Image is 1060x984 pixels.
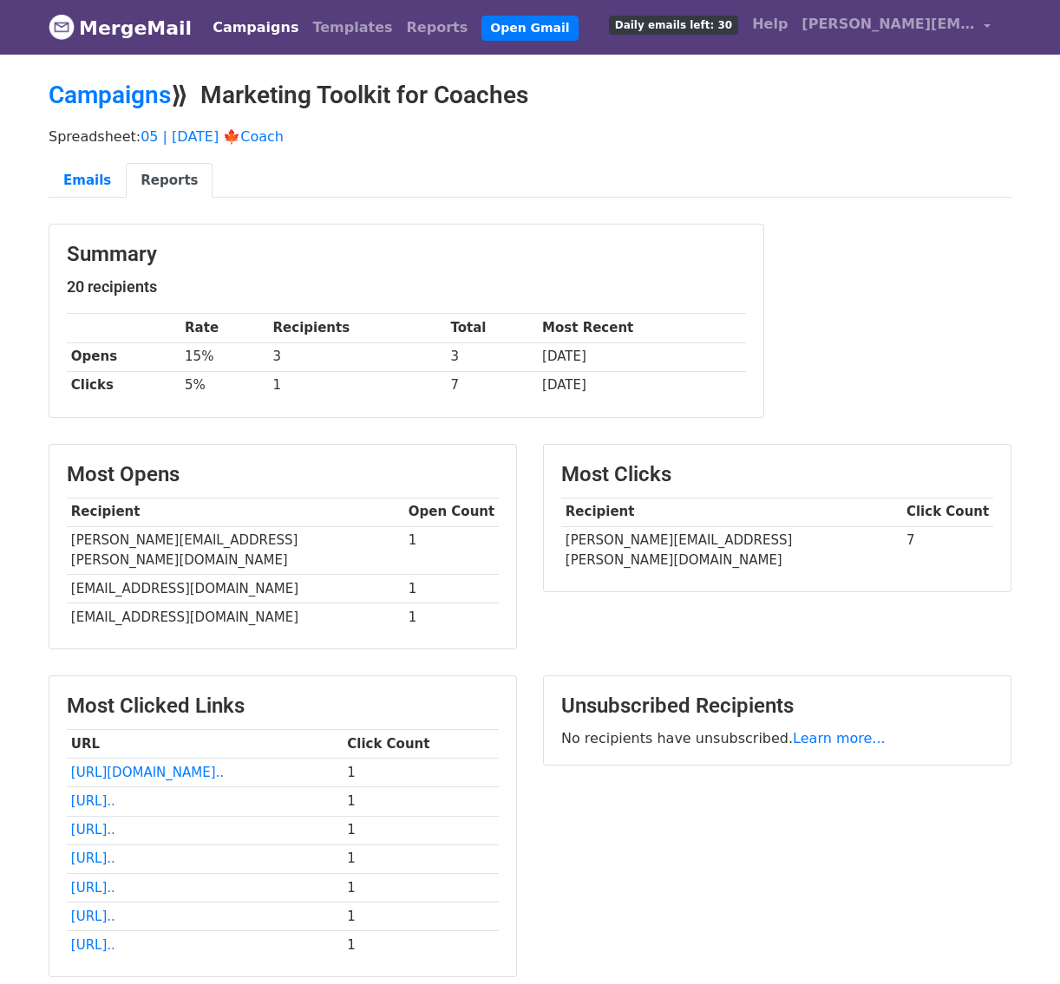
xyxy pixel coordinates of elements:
[343,730,499,759] th: Click Count
[180,314,269,342] th: Rate
[269,314,447,342] th: Recipients
[67,342,180,371] th: Opens
[404,498,499,526] th: Open Count
[49,163,126,199] a: Emails
[609,16,738,35] span: Daily emails left: 30
[343,787,499,816] td: 1
[404,575,499,603] td: 1
[343,816,499,844] td: 1
[602,7,745,42] a: Daily emails left: 30
[447,371,539,400] td: 7
[67,575,404,603] td: [EMAIL_ADDRESS][DOMAIN_NAME]
[71,765,224,780] a: [URL][DOMAIN_NAME]..
[180,342,269,371] td: 15%
[71,880,115,896] a: [URL]..
[447,314,539,342] th: Total
[343,902,499,930] td: 1
[343,759,499,787] td: 1
[802,14,975,35] span: [PERSON_NAME][EMAIL_ADDRESS][DOMAIN_NAME]
[343,844,499,873] td: 1
[561,694,993,719] h3: Unsubscribed Recipients
[71,909,115,924] a: [URL]..
[71,937,115,953] a: [URL]..
[67,277,746,297] h5: 20 recipients
[561,462,993,487] h3: Most Clicks
[538,314,746,342] th: Most Recent
[67,730,343,759] th: URL
[400,10,475,45] a: Reports
[49,81,1011,110] h2: ⟫ Marketing Toolkit for Coaches
[404,526,499,575] td: 1
[67,526,404,575] td: [PERSON_NAME][EMAIL_ADDRESS][PERSON_NAME][DOMAIN_NAME]
[67,498,404,526] th: Recipient
[745,7,795,42] a: Help
[538,371,746,400] td: [DATE]
[49,127,1011,146] p: Spreadsheet:
[71,822,115,837] a: [URL]..
[343,873,499,902] td: 1
[561,526,902,574] td: [PERSON_NAME][EMAIL_ADDRESS][PERSON_NAME][DOMAIN_NAME]
[538,342,746,371] td: [DATE]
[67,603,404,632] td: [EMAIL_ADDRESS][DOMAIN_NAME]
[206,10,305,45] a: Campaigns
[305,10,399,45] a: Templates
[49,81,171,109] a: Campaigns
[269,371,447,400] td: 1
[481,16,578,41] a: Open Gmail
[404,603,499,632] td: 1
[343,930,499,959] td: 1
[561,729,993,747] p: No recipients have unsubscribed.
[67,242,746,267] h3: Summary
[67,462,499,487] h3: Most Opens
[71,793,115,809] a: [URL]..
[126,163,213,199] a: Reports
[49,10,192,46] a: MergeMail
[67,371,180,400] th: Clicks
[561,498,902,526] th: Recipient
[141,128,284,145] a: 05 | [DATE] 🍁Coach
[902,498,993,526] th: Click Count
[180,371,269,400] td: 5%
[902,526,993,574] td: 7
[71,850,115,866] a: [URL]..
[447,342,539,371] td: 3
[67,694,499,719] h3: Most Clicked Links
[269,342,447,371] td: 3
[49,14,75,40] img: MergeMail logo
[795,7,998,48] a: [PERSON_NAME][EMAIL_ADDRESS][DOMAIN_NAME]
[793,730,886,746] a: Learn more...
[973,901,1060,984] iframe: Chat Widget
